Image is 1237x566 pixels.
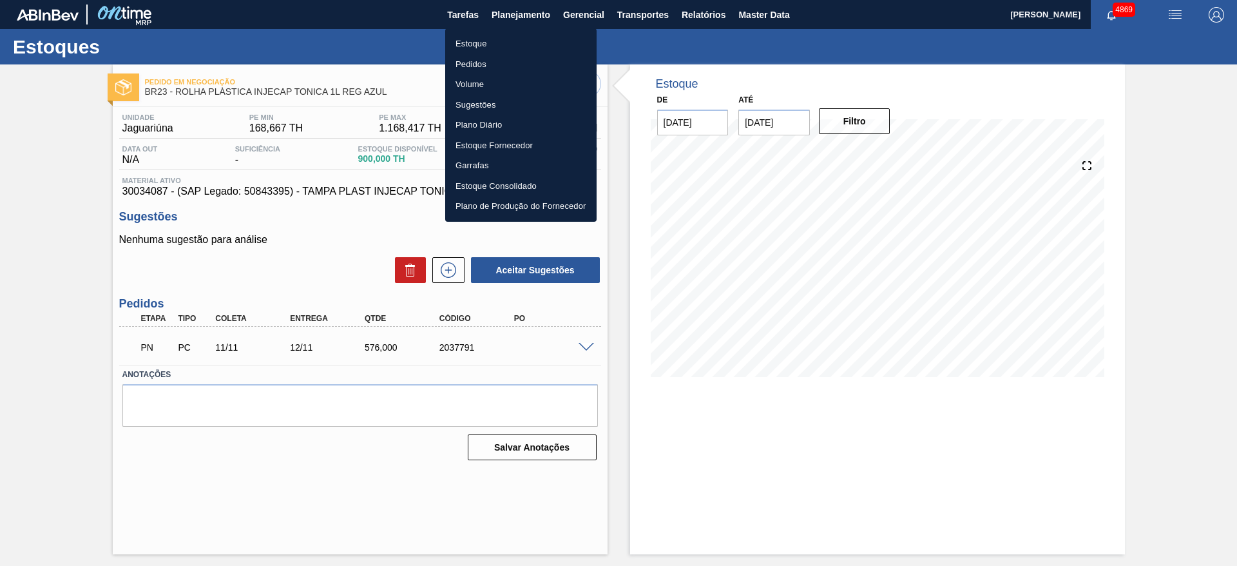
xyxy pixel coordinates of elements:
a: Estoque Fornecedor [445,135,597,156]
a: Estoque Consolidado [445,176,597,197]
a: Sugestões [445,95,597,115]
a: Plano Diário [445,115,597,135]
a: Estoque [445,34,597,54]
a: Garrafas [445,155,597,176]
a: Pedidos [445,54,597,75]
a: Volume [445,74,597,95]
a: Plano de Produção do Fornecedor [445,196,597,217]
